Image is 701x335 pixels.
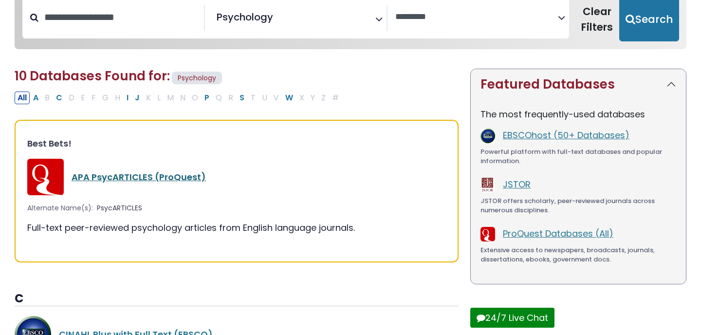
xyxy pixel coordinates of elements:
[72,171,206,183] a: APA PsycARTICLES (ProQuest)
[217,10,273,24] span: Psychology
[470,308,554,328] button: 24/7 Live Chat
[282,92,296,104] button: Filter Results W
[27,138,446,149] h3: Best Bets!
[30,92,41,104] button: Filter Results A
[172,72,222,85] span: Psychology
[38,9,204,25] input: Search database by title or keyword
[503,178,531,190] a: JSTOR
[202,92,212,104] button: Filter Results P
[27,221,446,234] div: Full-text peer-reviewed psychology articles from English language journals.
[15,91,343,103] div: Alpha-list to filter by first letter of database name
[471,69,686,100] button: Featured Databases
[53,92,65,104] button: Filter Results C
[27,203,93,213] span: Alternate Name(s):
[15,292,459,306] h3: C
[480,196,676,215] div: JSTOR offers scholarly, peer-reviewed journals across numerous disciplines.
[213,10,273,24] li: Psychology
[132,92,143,104] button: Filter Results J
[15,67,170,85] span: 10 Databases Found for:
[480,108,676,121] p: The most frequently-used databases
[503,129,629,141] a: EBSCOhost (50+ Databases)
[480,147,676,166] div: Powerful platform with full-text databases and popular information.
[503,227,613,240] a: ProQuest Databases (All)
[15,92,30,104] button: All
[237,92,247,104] button: Filter Results S
[124,92,131,104] button: Filter Results I
[97,203,142,213] span: PsycARTICLES
[480,245,676,264] div: Extensive access to newspapers, broadcasts, journals, dissertations, ebooks, government docs.
[275,15,282,25] textarea: Search
[395,12,558,22] textarea: Search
